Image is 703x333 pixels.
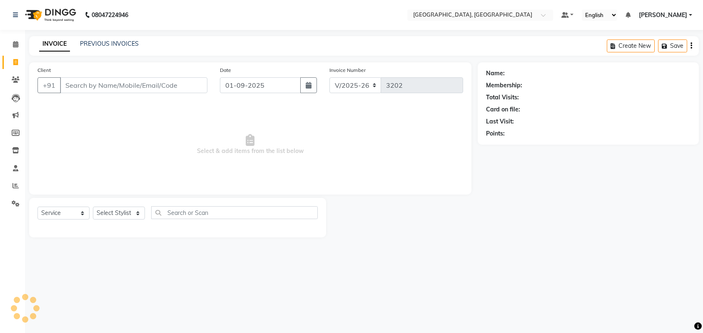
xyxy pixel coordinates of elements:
a: INVOICE [39,37,70,52]
div: Membership: [486,81,522,90]
input: Search by Name/Mobile/Email/Code [60,77,207,93]
label: Client [37,67,51,74]
a: PREVIOUS INVOICES [80,40,139,47]
button: +91 [37,77,61,93]
span: [PERSON_NAME] [639,11,687,20]
label: Invoice Number [329,67,366,74]
label: Date [220,67,231,74]
div: Card on file: [486,105,520,114]
img: logo [21,3,78,27]
div: Last Visit: [486,117,514,126]
button: Create New [607,39,655,52]
button: Save [658,39,687,52]
b: 08047224946 [92,3,128,27]
input: Search or Scan [151,206,318,219]
div: Total Visits: [486,93,519,102]
div: Name: [486,69,505,78]
div: Points: [486,129,505,138]
span: Select & add items from the list below [37,103,463,186]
